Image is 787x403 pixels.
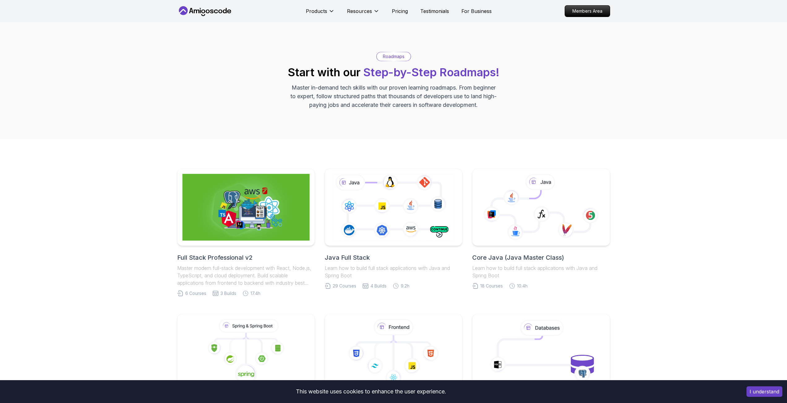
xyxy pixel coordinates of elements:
[347,7,379,20] button: Resources
[220,290,236,296] span: 3 Builds
[288,66,499,78] h2: Start with our
[290,83,498,109] p: Master in-demand tech skills with our proven learning roadmaps. From beginner to expert, follow s...
[746,386,782,397] button: Accept cookies
[480,283,503,289] span: 18 Courses
[177,253,315,262] h2: Full Stack Professional v2
[461,7,492,15] a: For Business
[370,283,387,289] span: 4 Builds
[401,283,409,289] span: 9.2h
[472,169,610,289] a: Core Java (Java Master Class)Learn how to build full stack applications with Java and Spring Boot...
[306,7,327,15] p: Products
[565,5,610,17] a: Members Area
[325,264,462,279] p: Learn how to build full stack applications with Java and Spring Boot
[347,7,372,15] p: Resources
[472,253,610,262] h2: Core Java (Java Master Class)
[363,65,499,79] span: Step-by-Step Roadmaps!
[306,7,335,20] button: Products
[420,7,449,15] a: Testimonials
[333,283,356,289] span: 29 Courses
[517,283,528,289] span: 10.4h
[250,290,260,296] span: 17.4h
[565,6,610,17] p: Members Area
[182,174,310,241] img: Full Stack Professional v2
[472,264,610,279] p: Learn how to build full stack applications with Java and Spring Boot
[177,264,315,287] p: Master modern full-stack development with React, Node.js, TypeScript, and cloud deployment. Build...
[325,169,462,289] a: Java Full StackLearn how to build full stack applications with Java and Spring Boot29 Courses4 Bu...
[177,169,315,296] a: Full Stack Professional v2Full Stack Professional v2Master modern full-stack development with Rea...
[325,253,462,262] h2: Java Full Stack
[185,290,206,296] span: 6 Courses
[5,385,737,398] div: This website uses cookies to enhance the user experience.
[392,7,408,15] a: Pricing
[383,53,404,60] p: Roadmaps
